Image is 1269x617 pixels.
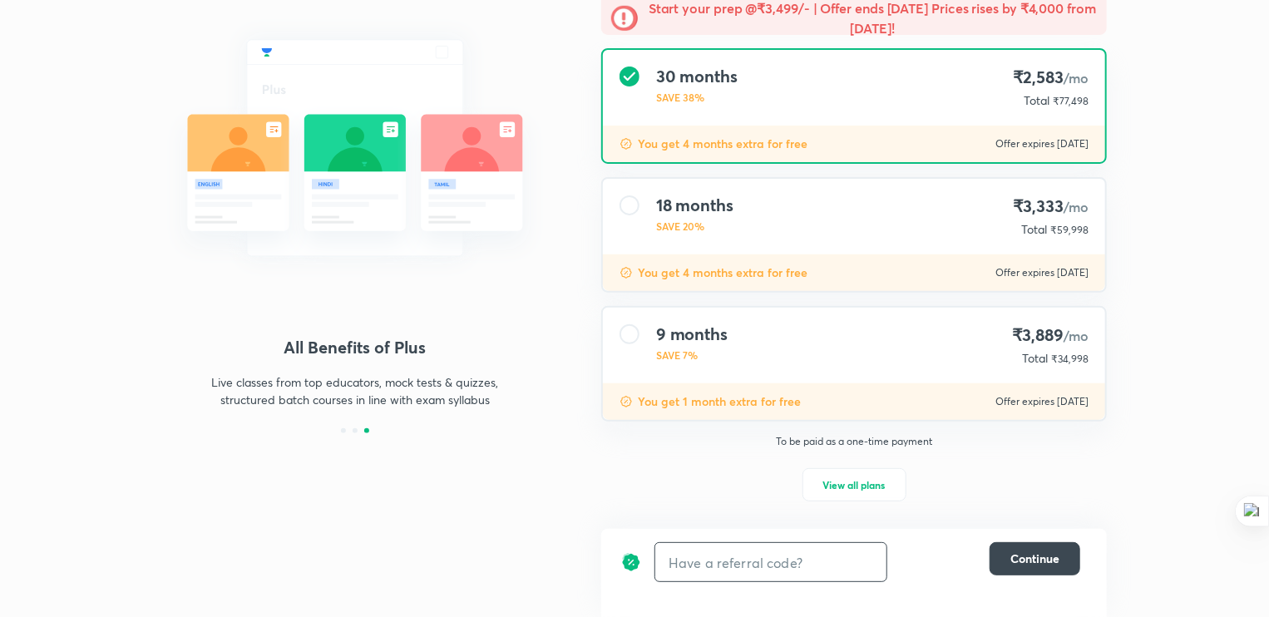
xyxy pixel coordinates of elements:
[990,542,1080,575] button: Continue
[588,435,1120,448] p: To be paid as a one-time payment
[656,67,738,86] h4: 30 months
[1010,550,1059,567] span: Continue
[656,90,738,105] p: SAVE 38%
[995,395,1089,408] p: Offer expires [DATE]
[1013,67,1089,89] h4: ₹2,583
[638,393,801,410] p: You get 1 month extra for free
[638,136,807,152] p: You get 4 months extra for free
[995,266,1089,279] p: Offer expires [DATE]
[1024,92,1049,109] p: Total
[210,373,500,408] p: Live classes from top educators, mock tests & quizzes, structured batch courses in line with exam...
[1013,195,1089,218] h4: ₹3,333
[638,264,807,281] p: You get 4 months extra for free
[802,468,906,501] button: View all plans
[656,348,728,363] p: SAVE 7%
[1064,327,1089,344] span: /mo
[1021,221,1047,238] p: Total
[620,395,633,408] img: discount
[656,324,728,344] h4: 9 months
[1064,198,1089,215] span: /mo
[621,542,641,582] img: discount
[656,195,733,215] h4: 18 months
[1053,95,1089,107] span: ₹77,498
[611,5,638,32] img: -
[1012,324,1089,347] h4: ₹3,889
[656,219,733,234] p: SAVE 20%
[1022,350,1048,367] p: Total
[995,137,1089,151] p: Offer expires [DATE]
[162,335,548,360] h4: All Benefits of Plus
[620,137,633,151] img: discount
[823,476,886,493] span: View all plans
[655,543,886,582] input: Have a referral code?
[162,3,548,293] img: daily_live_classes_be8fa5af21.svg
[1064,69,1089,86] span: /mo
[620,266,633,279] img: discount
[1051,353,1089,365] span: ₹34,998
[1050,224,1089,236] span: ₹59,998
